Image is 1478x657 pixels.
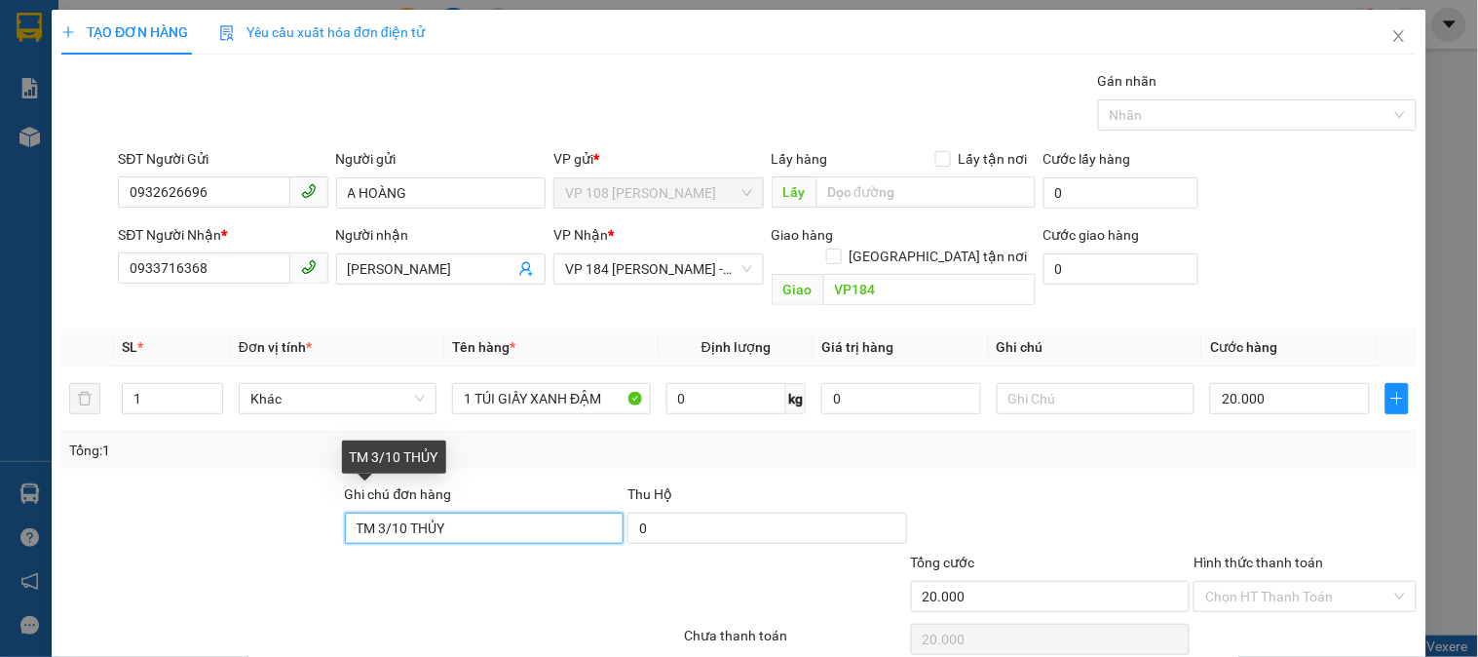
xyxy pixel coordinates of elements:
[336,224,546,246] div: Người nhận
[1098,73,1157,89] label: Gán nhãn
[518,261,534,277] span: user-add
[997,383,1194,414] input: Ghi Chú
[1194,555,1323,570] label: Hình thức thanh toán
[239,339,312,355] span: Đơn vị tính
[701,339,771,355] span: Định lượng
[772,176,816,208] span: Lấy
[821,339,893,355] span: Giá trị hàng
[786,383,806,414] span: kg
[951,148,1036,170] span: Lấy tận nơi
[250,384,425,413] span: Khác
[1043,227,1140,243] label: Cước giao hàng
[1391,28,1407,44] span: close
[301,183,317,199] span: phone
[772,274,823,305] span: Giao
[1043,253,1199,285] input: Cước giao hàng
[772,227,834,243] span: Giao hàng
[816,176,1036,208] input: Dọc đường
[345,513,625,544] input: Ghi chú đơn hàng
[219,25,235,41] img: icon
[627,486,672,502] span: Thu Hộ
[821,383,981,414] input: 0
[553,227,608,243] span: VP Nhận
[345,486,452,502] label: Ghi chú đơn hàng
[69,440,572,461] div: Tổng: 1
[122,339,137,355] span: SL
[452,383,650,414] input: VD: Bàn, Ghế
[1372,10,1426,64] button: Close
[118,224,327,246] div: SĐT Người Nhận
[61,25,75,39] span: plus
[1210,339,1277,355] span: Cước hàng
[69,383,100,414] button: delete
[565,178,751,208] span: VP 108 Lê Hồng Phong - Vũng Tàu
[61,24,188,40] span: TẠO ĐƠN HÀNG
[1043,177,1199,209] input: Cước lấy hàng
[301,259,317,275] span: phone
[911,555,975,570] span: Tổng cước
[1043,151,1131,167] label: Cước lấy hàng
[553,148,763,170] div: VP gửi
[336,148,546,170] div: Người gửi
[772,151,828,167] span: Lấy hàng
[452,339,515,355] span: Tên hàng
[219,24,425,40] span: Yêu cầu xuất hóa đơn điện tử
[989,328,1202,367] th: Ghi chú
[565,254,751,284] span: VP 184 Nguyễn Văn Trỗi - HCM
[1385,383,1409,414] button: plus
[118,148,327,170] div: SĐT Người Gửi
[842,246,1036,267] span: [GEOGRAPHIC_DATA] tận nơi
[823,274,1036,305] input: Dọc đường
[1386,391,1408,406] span: plus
